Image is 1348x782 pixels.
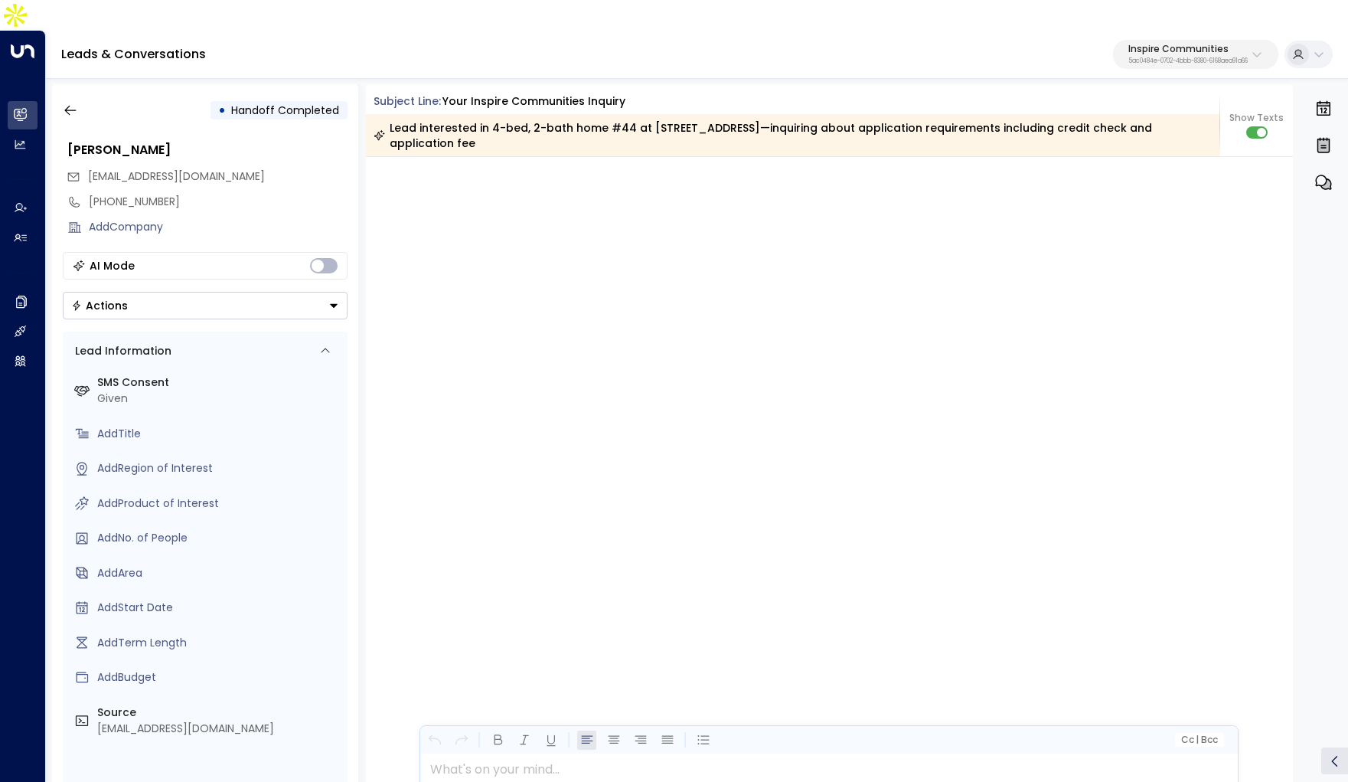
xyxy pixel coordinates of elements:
[97,600,341,616] div: AddStart Date
[97,426,341,442] div: AddTitle
[89,219,348,235] div: AddCompany
[1128,44,1248,54] p: Inspire Communities
[218,97,226,124] div: •
[97,705,341,721] label: Source
[97,565,341,581] div: AddArea
[1128,58,1248,64] p: 5ac0484e-0702-4bbb-8380-6168aea91a66
[97,530,341,546] div: AddNo. of People
[374,93,441,109] span: Subject Line:
[88,169,265,185] span: kemoneepatterson0116@gmail.com
[97,721,341,737] div: [EMAIL_ADDRESS][DOMAIN_NAME]
[89,194,348,210] div: [PHONE_NUMBER]
[425,731,444,750] button: Undo
[97,391,341,407] div: Given
[61,45,206,63] a: Leads & Conversations
[1175,733,1224,748] button: Cc|Bcc
[70,343,171,359] div: Lead Information
[442,93,625,110] div: Your Inspire Communities Inquiry
[90,258,135,273] div: AI Mode
[71,299,128,312] div: Actions
[374,120,1211,151] div: Lead interested in 4-bed, 2-bath home #44 at [STREET_ADDRESS]—inquiring about application require...
[67,141,348,159] div: [PERSON_NAME]
[63,292,348,319] div: Button group with a nested menu
[452,731,471,750] button: Redo
[63,292,348,319] button: Actions
[97,635,341,651] div: AddTerm Length
[1196,735,1199,745] span: |
[88,169,265,184] span: [EMAIL_ADDRESS][DOMAIN_NAME]
[1181,735,1218,745] span: Cc Bcc
[97,496,341,512] div: AddProduct of Interest
[97,669,341,685] div: AddBudget
[1229,111,1284,125] span: Show Texts
[1113,40,1278,69] button: Inspire Communities5ac0484e-0702-4bbb-8380-6168aea91a66
[97,375,341,391] label: SMS Consent
[231,103,339,118] span: Handoff Completed
[97,460,341,476] div: AddRegion of Interest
